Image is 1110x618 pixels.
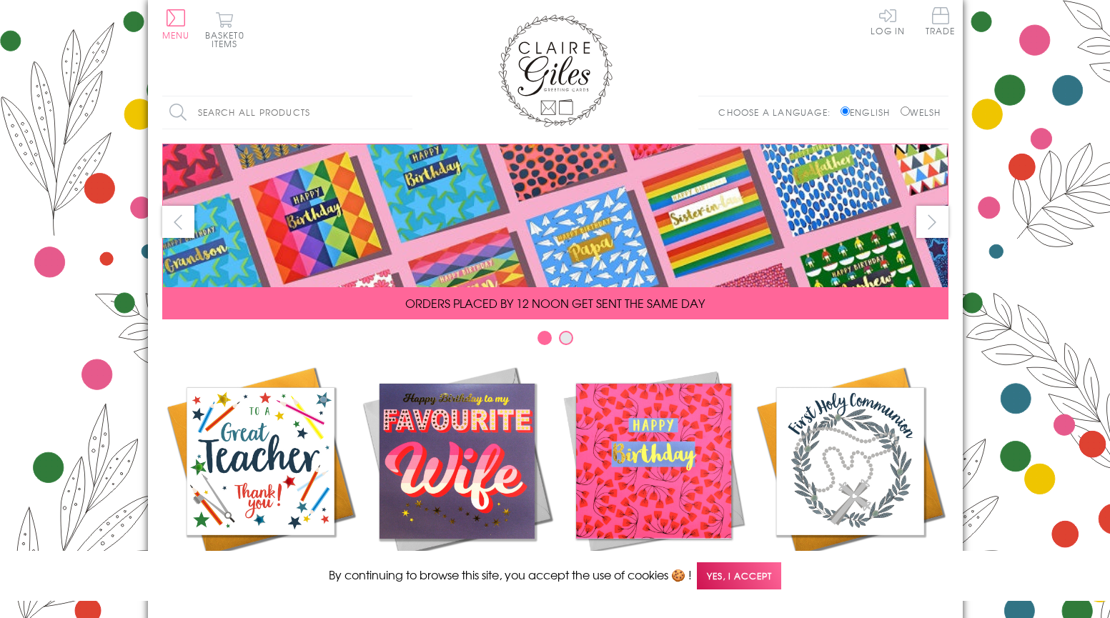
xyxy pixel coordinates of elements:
a: Communion and Confirmation [752,363,948,604]
input: Search [398,96,412,129]
img: Claire Giles Greetings Cards [498,14,613,127]
span: ORDERS PLACED BY 12 NOON GET SENT THE SAME DAY [405,294,705,312]
label: English [841,106,897,119]
div: Carousel Pagination [162,330,948,352]
span: Menu [162,29,190,41]
span: Yes, I accept [697,562,781,590]
a: Birthdays [555,363,752,587]
span: Trade [926,7,956,35]
p: Choose a language: [718,106,838,119]
input: English [841,106,850,116]
a: Academic [162,363,359,587]
button: Basket0 items [205,11,244,48]
span: 0 items [212,29,244,50]
button: Carousel Page 2 [559,331,573,345]
button: prev [162,206,194,238]
input: Search all products [162,96,412,129]
button: Carousel Page 1 (Current Slide) [537,331,552,345]
a: New Releases [359,363,555,587]
button: next [916,206,948,238]
a: Log In [871,7,905,35]
button: Menu [162,9,190,39]
input: Welsh [901,106,910,116]
a: Trade [926,7,956,38]
label: Welsh [901,106,941,119]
